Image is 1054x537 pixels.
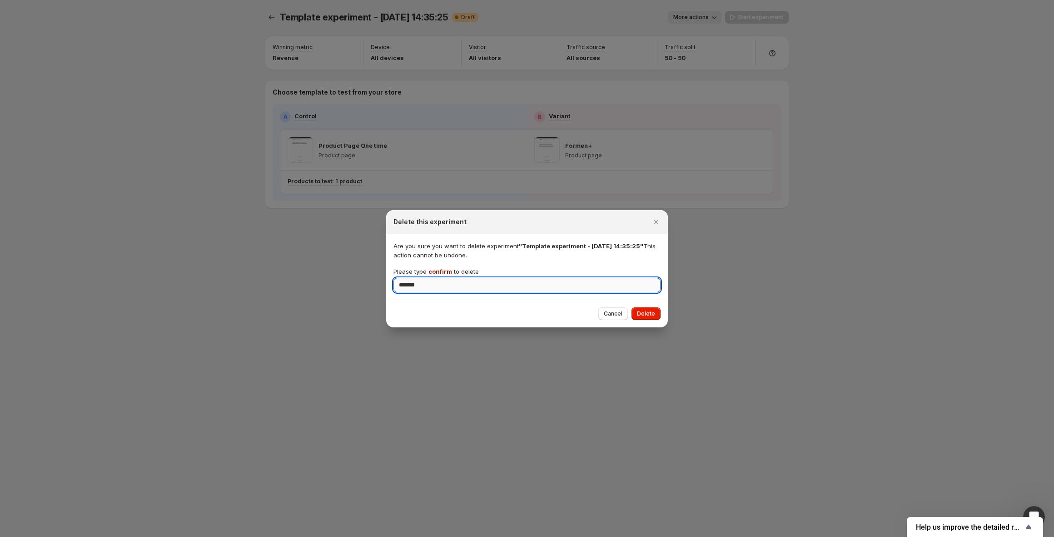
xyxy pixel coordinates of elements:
span: Home [35,306,55,313]
p: Hi [PERSON_NAME] [18,65,164,80]
p: How can we help? [18,80,164,95]
span: "Template experiment - [DATE] 14:35:25" [519,242,643,250]
button: Show survey - Help us improve the detailed report for A/B campaigns [916,522,1034,532]
span: confirm [428,268,452,275]
div: Close [156,15,173,31]
span: Help us improve the detailed report for A/B campaigns [916,523,1023,532]
div: We'll be back online [DATE] [19,124,152,134]
p: Please type to delete [393,267,479,276]
div: Send us a messageWe'll be back online [DATE] [9,107,173,141]
p: Are you sure you want to delete experiment This action cannot be undone. [393,241,661,260]
button: Delete [631,307,661,320]
div: Send us a message [19,115,152,124]
h2: Delete this experiment [393,217,467,226]
button: Close [650,216,662,228]
span: Messages [121,306,152,313]
span: Delete [637,310,655,317]
iframe: Intercom live chat [1023,506,1045,528]
img: Profile image for Antony [18,15,36,33]
button: Messages [91,284,182,320]
button: Cancel [598,307,628,320]
span: Cancel [604,310,622,317]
